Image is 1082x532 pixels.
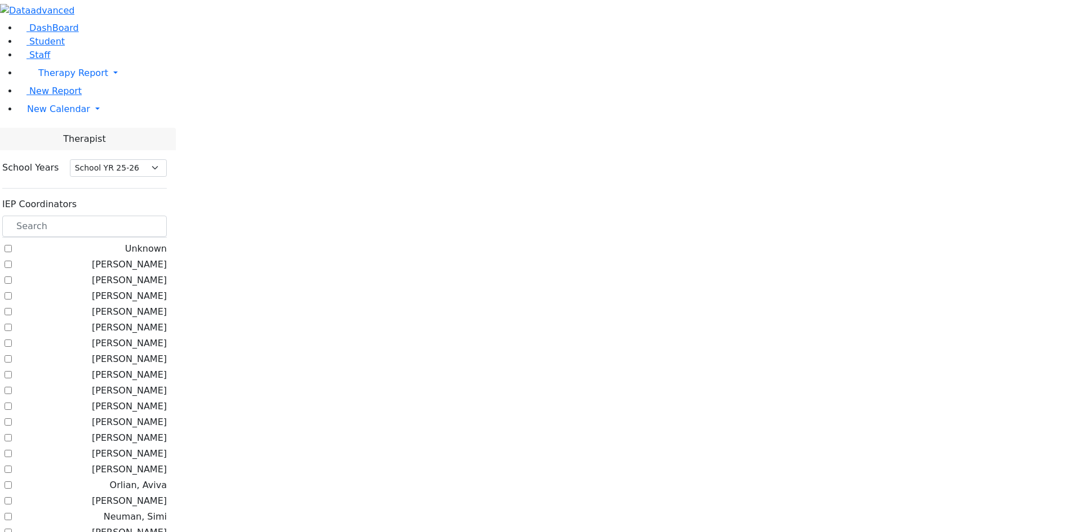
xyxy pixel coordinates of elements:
label: Unknown [125,242,167,256]
input: Search [2,216,167,237]
a: DashBoard [18,23,79,33]
label: IEP Coordinators [2,198,77,211]
span: Staff [29,50,50,60]
label: [PERSON_NAME] [92,463,167,476]
span: New Calendar [27,104,90,114]
label: [PERSON_NAME] [92,274,167,287]
span: Therapist [63,132,105,146]
label: [PERSON_NAME] [92,494,167,508]
a: Student [18,36,65,47]
a: New Calendar [18,98,1082,120]
span: Therapy Report [38,68,108,78]
label: [PERSON_NAME] [92,321,167,334]
span: Student [29,36,65,47]
a: Staff [18,50,50,60]
span: DashBoard [29,23,79,33]
label: [PERSON_NAME] [92,305,167,319]
label: [PERSON_NAME] [92,337,167,350]
label: Orlian, Aviva [110,479,167,492]
label: [PERSON_NAME] [92,447,167,461]
span: New Report [29,86,82,96]
label: [PERSON_NAME] [92,415,167,429]
label: [PERSON_NAME] [92,400,167,413]
label: [PERSON_NAME] [92,384,167,397]
label: School Years [2,161,59,175]
label: [PERSON_NAME] [92,431,167,445]
label: [PERSON_NAME] [92,368,167,382]
label: Neuman, Simi [104,510,167,524]
label: [PERSON_NAME] [92,289,167,303]
label: [PERSON_NAME] [92,352,167,366]
a: Therapy Report [18,62,1082,84]
label: [PERSON_NAME] [92,258,167,271]
a: New Report [18,86,82,96]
